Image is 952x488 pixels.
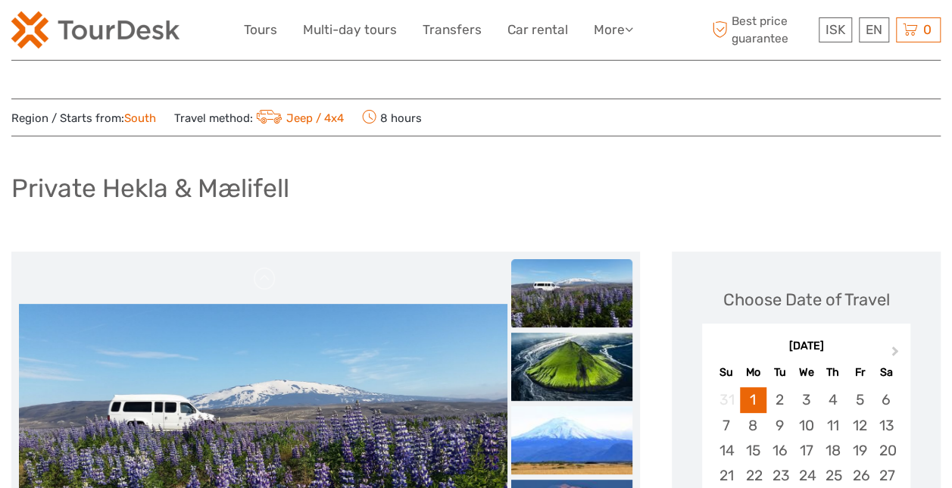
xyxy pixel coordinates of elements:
[766,413,793,438] div: Choose Tuesday, June 9th, 2026
[713,413,739,438] div: Choose Sunday, June 7th, 2026
[511,333,632,401] img: 4745c5bfea83499e86846683eae0e50d_slider_thumbnail.jpeg
[793,413,819,438] div: Choose Wednesday, June 10th, 2026
[872,362,899,383] div: Sa
[21,27,171,39] p: We're away right now. Please check back later!
[826,22,845,37] span: ISK
[872,413,899,438] div: Choose Saturday, June 13th, 2026
[819,463,846,488] div: Choose Thursday, June 25th, 2026
[174,23,192,42] button: Open LiveChat chat widget
[859,17,889,42] div: EN
[713,387,739,412] div: Not available Sunday, May 31st, 2026
[740,463,766,488] div: Choose Monday, June 22nd, 2026
[740,438,766,463] div: Choose Monday, June 15th, 2026
[423,19,482,41] a: Transfers
[11,11,179,48] img: 120-15d4194f-c635-41b9-a512-a3cb382bfb57_logo_small.png
[713,463,739,488] div: Choose Sunday, June 21st, 2026
[885,343,909,367] button: Next Month
[921,22,934,37] span: 0
[244,19,277,41] a: Tours
[793,463,819,488] div: Choose Wednesday, June 24th, 2026
[872,387,899,412] div: Choose Saturday, June 6th, 2026
[766,362,793,383] div: Tu
[793,438,819,463] div: Choose Wednesday, June 17th, 2026
[819,413,846,438] div: Choose Thursday, June 11th, 2026
[708,13,815,46] span: Best price guarantee
[846,438,872,463] div: Choose Friday, June 19th, 2026
[846,362,872,383] div: Fr
[124,111,156,125] a: South
[507,19,568,41] a: Car rental
[594,19,633,41] a: More
[872,463,899,488] div: Choose Saturday, June 27th, 2026
[846,463,872,488] div: Choose Friday, June 26th, 2026
[11,173,289,204] h1: Private Hekla & Mælifell
[723,288,890,311] div: Choose Date of Travel
[511,406,632,474] img: b06d7579d3b84d6a95fd23e652bee2f5_slider_thumbnail.jpg
[511,259,632,327] img: 22a7c62b38f5493184ce4e4645f3814e_slider_thumbnail.jpg
[303,19,397,41] a: Multi-day tours
[11,111,156,127] span: Region / Starts from:
[766,438,793,463] div: Choose Tuesday, June 16th, 2026
[740,362,766,383] div: Mo
[793,387,819,412] div: Choose Wednesday, June 3rd, 2026
[819,362,846,383] div: Th
[846,413,872,438] div: Choose Friday, June 12th, 2026
[174,107,344,128] span: Travel method:
[819,438,846,463] div: Choose Thursday, June 18th, 2026
[819,387,846,412] div: Choose Thursday, June 4th, 2026
[846,387,872,412] div: Choose Friday, June 5th, 2026
[793,362,819,383] div: We
[713,362,739,383] div: Su
[740,413,766,438] div: Choose Monday, June 8th, 2026
[702,339,910,355] div: [DATE]
[872,438,899,463] div: Choose Saturday, June 20th, 2026
[766,463,793,488] div: Choose Tuesday, June 23rd, 2026
[740,387,766,412] div: Choose Monday, June 1st, 2026
[713,438,739,463] div: Choose Sunday, June 14th, 2026
[362,107,422,128] span: 8 hours
[766,387,793,412] div: Choose Tuesday, June 2nd, 2026
[253,111,344,125] a: Jeep / 4x4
